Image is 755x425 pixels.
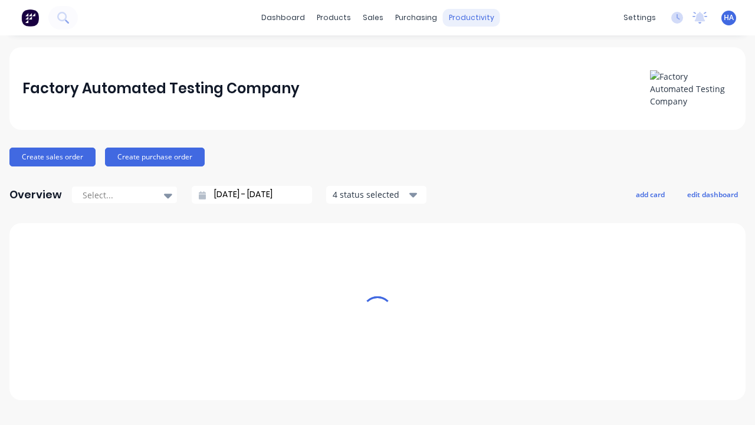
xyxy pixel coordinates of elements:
[9,148,96,166] button: Create sales order
[650,70,733,107] img: Factory Automated Testing Company
[679,187,746,202] button: edit dashboard
[105,148,205,166] button: Create purchase order
[9,183,62,207] div: Overview
[443,9,500,27] div: productivity
[255,9,311,27] a: dashboard
[333,188,407,201] div: 4 status selected
[724,12,734,23] span: HA
[618,9,662,27] div: settings
[326,186,426,204] button: 4 status selected
[357,9,389,27] div: sales
[628,187,672,202] button: add card
[311,9,357,27] div: products
[389,9,443,27] div: purchasing
[22,77,300,100] div: Factory Automated Testing Company
[21,9,39,27] img: Factory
